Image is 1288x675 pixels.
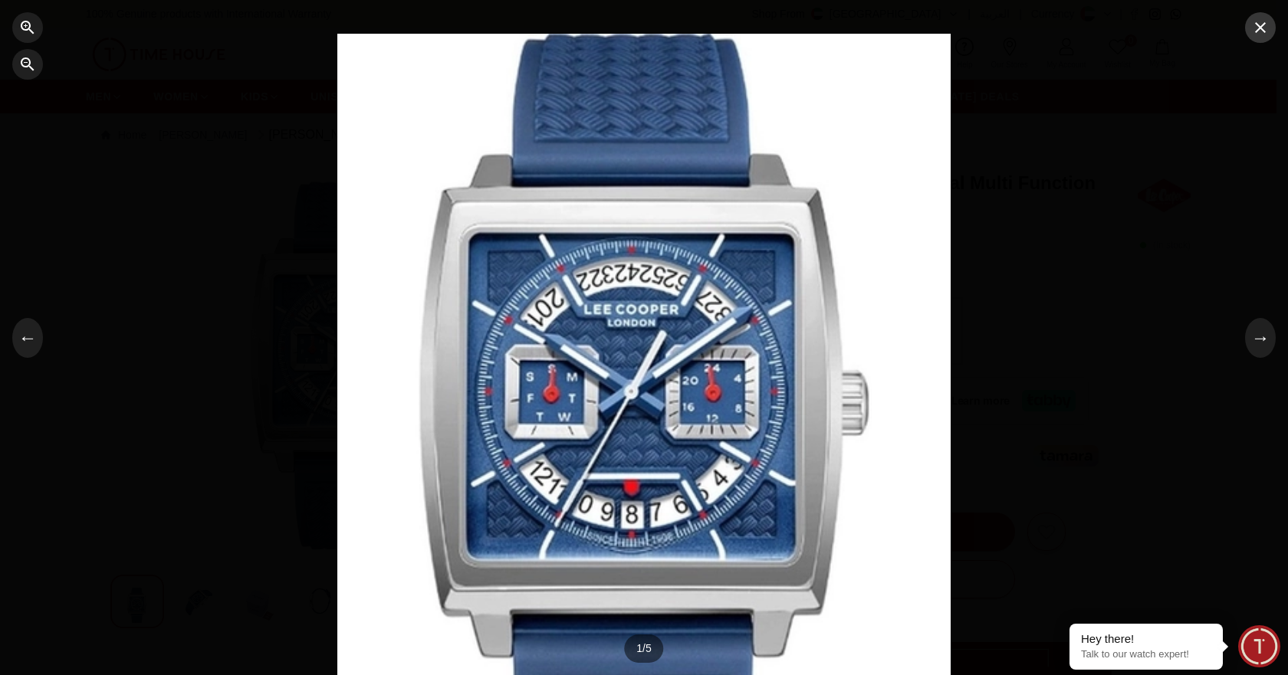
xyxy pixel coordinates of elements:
div: Chat Widget [1238,625,1280,667]
p: Talk to our watch expert! [1081,648,1211,661]
div: 1 / 5 [624,634,663,663]
button: → [1245,318,1276,358]
div: Hey there! [1081,631,1211,647]
button: ← [12,318,43,358]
